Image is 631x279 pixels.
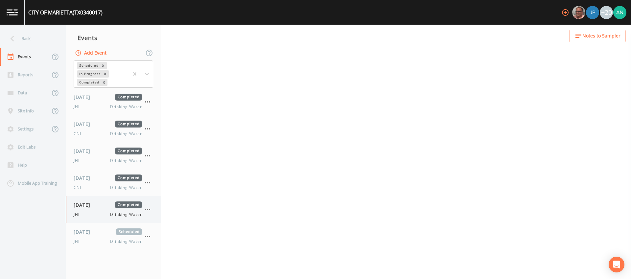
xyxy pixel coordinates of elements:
[66,223,161,250] a: [DATE]ScheduledJHIDrinking Water
[609,257,624,272] div: Open Intercom Messenger
[74,212,83,218] span: JHI
[600,6,613,19] div: +20
[77,79,100,86] div: Completed
[74,158,83,164] span: JHI
[74,131,85,137] span: CNI
[110,104,142,110] span: Drinking Water
[116,228,142,235] span: Scheduled
[582,32,620,40] span: Notes to Sampler
[74,47,109,59] button: Add Event
[572,6,586,19] div: Mike Franklin
[100,79,107,86] div: Remove Completed
[110,212,142,218] span: Drinking Water
[110,239,142,244] span: Drinking Water
[115,201,142,208] span: Completed
[66,30,161,46] div: Events
[66,169,161,196] a: [DATE]CompletedCNIDrinking Water
[102,70,109,77] div: Remove In Progress
[74,121,95,128] span: [DATE]
[28,9,103,16] div: CITY OF MARIETTA (TX0340017)
[7,9,18,15] img: logo
[115,148,142,154] span: Completed
[66,115,161,142] a: [DATE]CompletedCNIDrinking Water
[74,94,95,101] span: [DATE]
[66,142,161,169] a: [DATE]CompletedJHIDrinking Water
[77,70,102,77] div: In Progress
[115,94,142,101] span: Completed
[613,6,626,19] img: c76c074581486bce1c0cbc9e29643337
[586,6,599,19] img: 41241ef155101aa6d92a04480b0d0000
[115,174,142,181] span: Completed
[586,6,599,19] div: Joshua gere Paul
[569,30,626,42] button: Notes to Sampler
[66,196,161,223] a: [DATE]CompletedJHIDrinking Water
[110,131,142,137] span: Drinking Water
[100,62,107,69] div: Remove Scheduled
[74,148,95,154] span: [DATE]
[110,185,142,191] span: Drinking Water
[572,6,585,19] img: e2d790fa78825a4bb76dcb6ab311d44c
[74,185,85,191] span: CNI
[74,174,95,181] span: [DATE]
[77,62,100,69] div: Scheduled
[66,88,161,115] a: [DATE]CompletedJHIDrinking Water
[110,158,142,164] span: Drinking Water
[74,228,95,235] span: [DATE]
[74,201,95,208] span: [DATE]
[115,121,142,128] span: Completed
[74,104,83,110] span: JHI
[74,239,83,244] span: JHI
